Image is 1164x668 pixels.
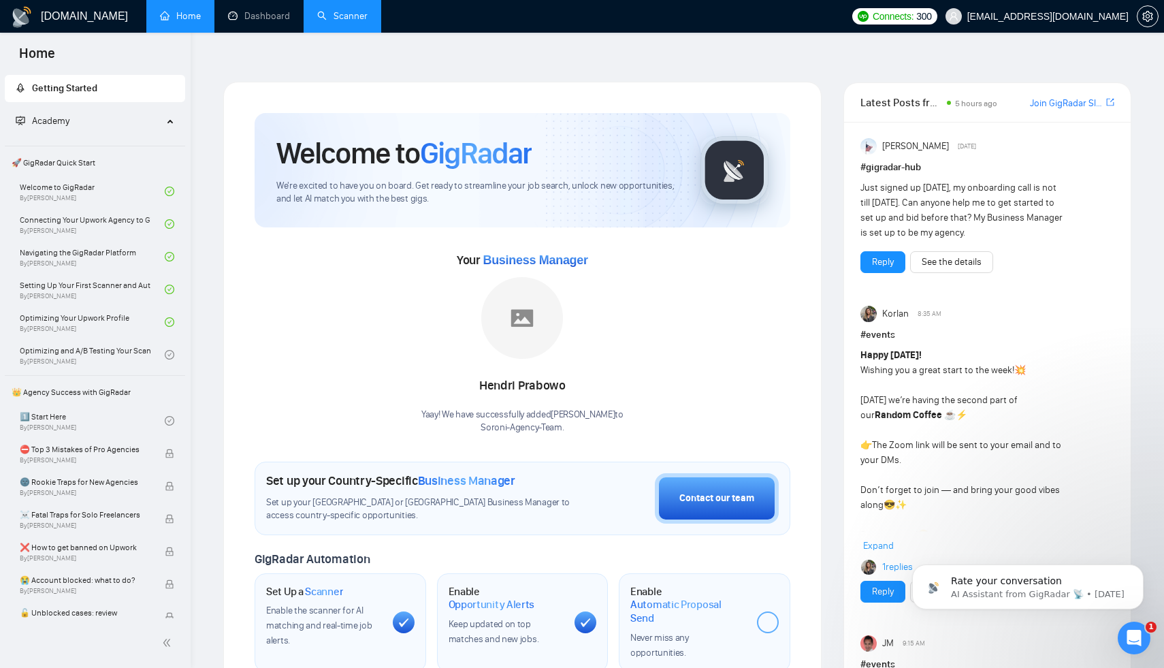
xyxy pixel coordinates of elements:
span: 🚀 GigRadar Quick Start [6,149,184,176]
span: check-circle [165,416,174,426]
span: ❌ How to get banned on Upwork [20,541,150,554]
img: JM [860,635,877,652]
span: check-circle [165,187,174,196]
strong: Happy [DATE]! [860,349,922,361]
span: Opportunity Alerts [449,598,535,611]
span: By [PERSON_NAME] [20,489,150,497]
a: Welcome to GigRadarBy[PERSON_NAME] [20,176,165,206]
span: 300 [916,9,931,24]
span: By [PERSON_NAME] [20,456,150,464]
a: Reply [872,584,894,599]
a: Navigating the GigRadar PlatformBy[PERSON_NAME] [20,242,165,272]
button: Contact our team [655,473,779,524]
a: 1️⃣ Start HereBy[PERSON_NAME] [20,406,165,436]
span: Never miss any opportunities. [630,632,689,658]
strong: Random Coffee [875,409,942,421]
span: Academy [32,115,69,127]
span: ✨ [895,499,907,511]
span: user [949,12,958,21]
span: lock [165,514,174,524]
img: Anisuzzaman Khan [860,138,877,155]
span: Home [8,44,66,72]
div: Contact our team [679,491,754,506]
span: Business Manager [418,473,515,488]
a: dashboardDashboard [228,10,290,22]
span: 9:15 AM [903,637,925,650]
span: export [1106,97,1114,108]
img: placeholder.png [481,277,563,359]
span: 5 hours ago [955,99,997,108]
img: Korlan [861,560,876,575]
span: [DATE] [958,140,976,153]
a: Optimizing and A/B Testing Your Scanner for Better ResultsBy[PERSON_NAME] [20,340,165,370]
span: check-circle [165,285,174,294]
span: fund-projection-screen [16,116,25,125]
a: searchScanner [317,10,368,22]
span: ☠️ Fatal Traps for Solo Freelancers [20,508,150,522]
span: By [PERSON_NAME] [20,587,150,595]
span: Your [457,253,588,268]
span: lock [165,481,174,491]
div: Just signed up [DATE], my onboarding call is not till [DATE]. Can anyone help me to get started t... [860,180,1064,240]
li: Getting Started [5,75,185,102]
h1: Enable [449,585,564,611]
span: Business Manager [483,253,587,267]
button: See the details [910,251,993,273]
span: Connects: [873,9,914,24]
span: Getting Started [32,82,97,94]
span: Academy [16,115,69,127]
span: 💥 [1014,364,1026,376]
a: export [1106,96,1114,109]
span: check-circle [165,252,174,261]
h1: # events [860,328,1114,343]
span: lock [165,579,174,589]
span: Latest Posts from the GigRadar Community [860,94,943,111]
a: Join GigRadar Slack Community [1030,96,1103,111]
span: ⚡ [956,409,967,421]
span: We're excited to have you on board. Get ready to streamline your job search, unlock new opportuni... [276,180,679,206]
span: JM [882,636,894,651]
span: By [PERSON_NAME] [20,554,150,562]
span: lock [165,449,174,458]
span: Scanner [305,585,343,599]
span: lock [165,547,174,556]
a: 1replies [882,560,913,574]
h1: Welcome to [276,135,532,172]
img: logo [11,6,33,28]
a: Optimizing Your Upwork ProfileBy[PERSON_NAME] [20,307,165,337]
span: Expand [863,540,894,552]
span: By [PERSON_NAME] [20,522,150,530]
span: 👉 [860,439,872,451]
span: 8:35 AM [918,308,941,320]
span: lock [165,612,174,622]
span: 🔓 Unblocked cases: review [20,606,150,620]
span: 🌚 Rookie Traps for New Agencies [20,475,150,489]
span: Set up your [GEOGRAPHIC_DATA] or [GEOGRAPHIC_DATA] Business Manager to access country-specific op... [266,496,574,522]
span: Keep updated on top matches and new jobs. [449,618,539,645]
span: 1 [1146,622,1157,633]
a: homeHome [160,10,201,22]
span: [PERSON_NAME] [882,139,949,154]
h1: # gigradar-hub [860,160,1114,175]
p: Soroni-Agency-Team . [421,422,624,434]
span: Korlan [882,306,909,321]
span: rocket [16,83,25,93]
h1: Set up your Country-Specific [266,473,515,488]
span: check-circle [165,219,174,229]
span: double-left [162,636,176,650]
button: setting [1137,5,1159,27]
div: Wishing you a great start to the week! [DATE] we’re having the second part of our The Zoom link w... [860,348,1064,588]
span: ☺️ [918,529,929,541]
a: See the details [922,255,982,270]
div: Yaay! We have successfully added [PERSON_NAME] to [421,409,624,434]
span: 😎 [884,499,895,511]
span: GigRadar [420,135,532,172]
span: Enable the scanner for AI matching and real-time job alerts. [266,605,372,646]
span: ☕ [944,409,956,421]
span: ⛔ Top 3 Mistakes of Pro Agencies [20,443,150,456]
span: check-circle [165,317,174,327]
